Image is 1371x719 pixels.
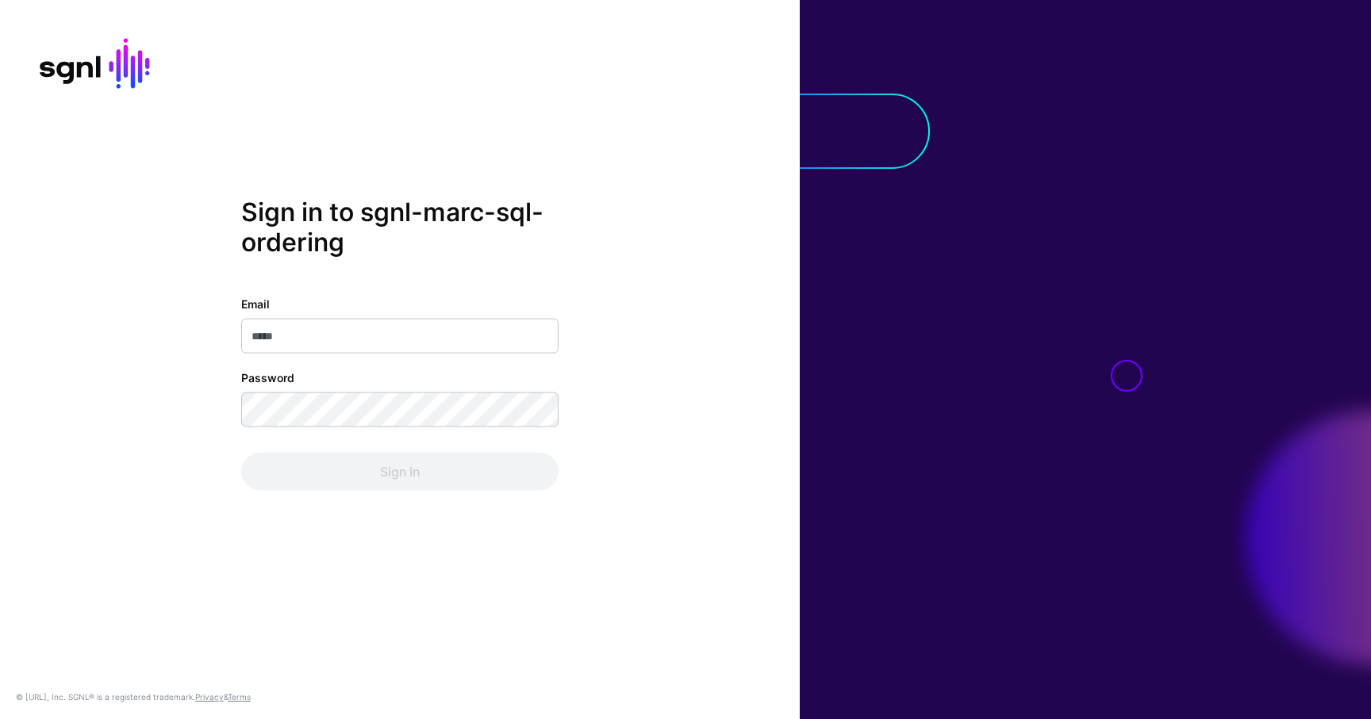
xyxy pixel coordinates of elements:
[195,692,224,702] a: Privacy
[241,296,270,312] label: Email
[241,369,294,386] label: Password
[228,692,251,702] a: Terms
[16,690,251,703] div: © [URL], Inc. SGNL® is a registered trademark. &
[241,197,559,258] h2: Sign in to sgnl-marc-sql-ordering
